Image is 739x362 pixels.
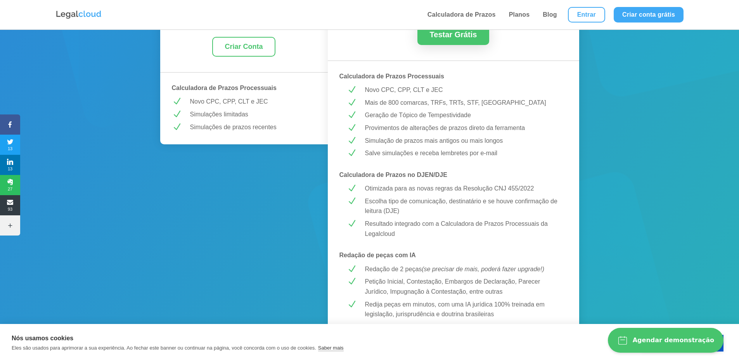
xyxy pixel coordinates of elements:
[365,148,560,158] p: Salve simulações e receba lembretes por e-mail
[365,196,560,216] p: Escolha tipo de comunicação, destinatário e se houve confirmação de leitura (DJE)
[347,136,357,145] span: N
[347,219,357,229] span: N
[12,335,73,341] strong: Nós usamos cookies
[417,24,490,45] a: Testar Grátis
[172,122,182,132] span: N
[365,98,560,108] p: Mais de 800 comarcas, TRFs, TRTs, STF, [GEOGRAPHIC_DATA]
[347,277,357,286] span: N
[365,264,560,274] p: Redação de 2 peças
[12,345,316,351] p: Eles são usados para aprimorar a sua experiência. Ao fechar este banner ou continuar na página, v...
[339,73,444,80] strong: Calculadora de Prazos Processuais
[190,122,316,132] p: Simulações de prazos recentes
[212,37,275,57] a: Criar Conta
[347,110,357,120] span: N
[347,264,357,274] span: N
[55,10,102,20] img: Logo da Legalcloud
[339,252,416,258] strong: Redação de peças com IA
[172,109,182,119] span: N
[172,85,277,91] strong: Calculadora de Prazos Processuais
[318,345,344,351] a: Saber mais
[347,98,357,107] span: N
[365,85,560,95] p: Novo CPC, CPP, CLT e JEC
[365,123,560,133] p: Provimentos de alterações de prazos direto da ferramenta
[614,7,684,23] a: Criar conta grátis
[365,110,560,120] p: Geração de Tópico de Tempestividade
[339,171,447,178] strong: Calculadora de Prazos no DJEN/DJE
[568,7,605,23] a: Entrar
[347,85,357,95] span: N
[422,266,544,272] em: (se precisar de mais, poderá fazer upgrade!)
[365,184,560,194] p: Otimizada para as novas regras da Resolução CNJ 455/2022
[347,184,357,193] span: N
[347,148,357,158] span: N
[347,196,357,206] span: N
[190,109,316,120] p: Simulações limitadas
[365,136,560,146] p: Simulação de prazos mais antigos ou mais longos
[190,97,316,107] p: Novo CPC, CPP, CLT e JEC
[365,277,560,296] p: Petição Inicial, Contestação, Embargos de Declaração, Parecer Jurídico, Impugnação à Contestação,...
[347,123,357,133] span: N
[365,219,560,239] div: Resultado integrado com a Calculadora de Prazos Processuais da Legalcloud
[172,97,182,106] span: N
[365,300,560,319] p: Redija peças em minutos, com uma IA jurídica 100% treinada em legislação, jurisprudência e doutri...
[347,300,357,309] span: N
